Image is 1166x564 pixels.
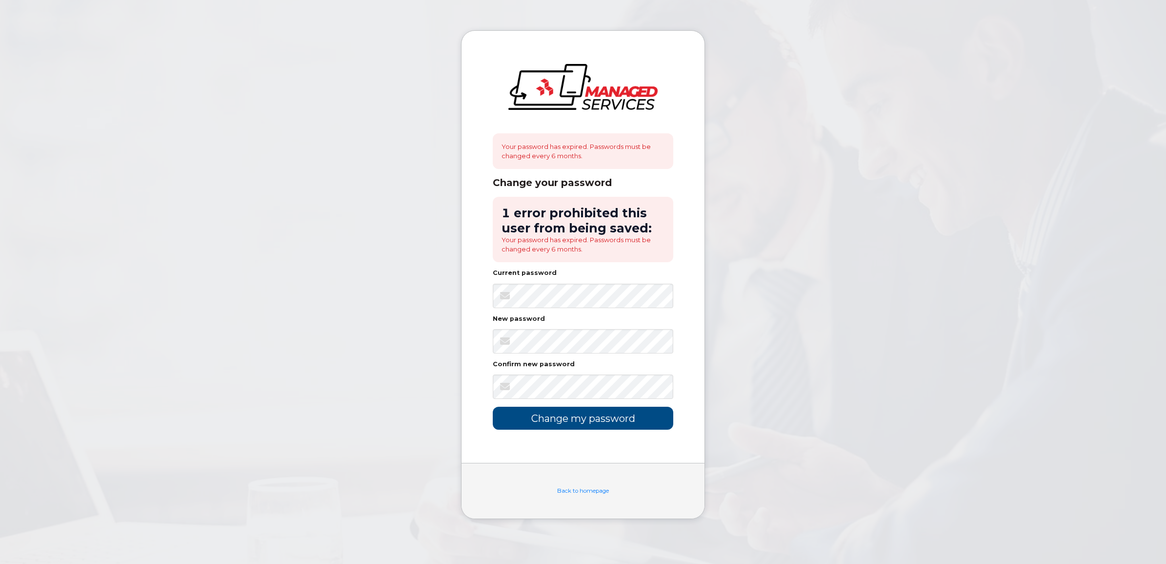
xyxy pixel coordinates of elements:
[508,64,658,110] img: logo-large.png
[502,206,664,235] h2: 1 error prohibited this user from being saved:
[557,487,609,494] a: Back to homepage
[493,177,673,189] div: Change your password
[502,235,664,253] li: Your password has expired. Passwords must be changed every 6 months.
[493,270,557,276] label: Current password
[493,407,673,430] input: Change my password
[493,361,575,368] label: Confirm new password
[493,316,545,322] label: New password
[493,133,673,169] div: Your password has expired. Passwords must be changed every 6 months.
